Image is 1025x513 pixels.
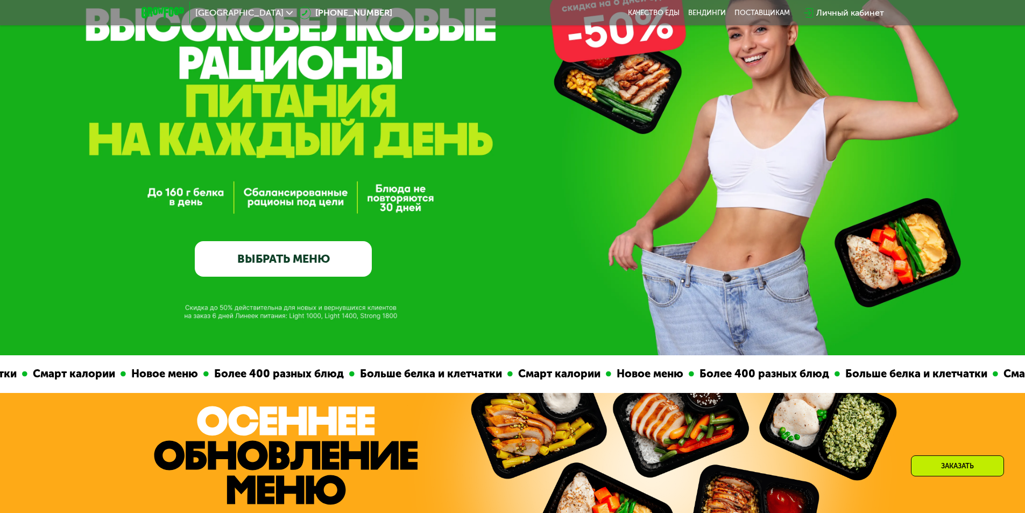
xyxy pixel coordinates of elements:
[816,6,884,19] div: Личный кабинет
[734,9,790,17] div: поставщикам
[22,366,115,382] div: Смарт калории
[203,366,344,382] div: Более 400 разных блюд
[349,366,502,382] div: Больше белка и клетчатки
[195,241,372,277] a: ВЫБРАТЬ МЕНЮ
[911,455,1004,476] div: Заказать
[195,9,284,17] span: [GEOGRAPHIC_DATA]
[606,366,683,382] div: Новое меню
[689,366,829,382] div: Более 400 разных блюд
[688,9,726,17] a: Вендинги
[507,366,600,382] div: Смарт калории
[298,6,392,19] a: [PHONE_NUMBER]
[835,366,987,382] div: Больше белка и клетчатки
[628,9,680,17] a: Качество еды
[121,366,198,382] div: Новое меню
